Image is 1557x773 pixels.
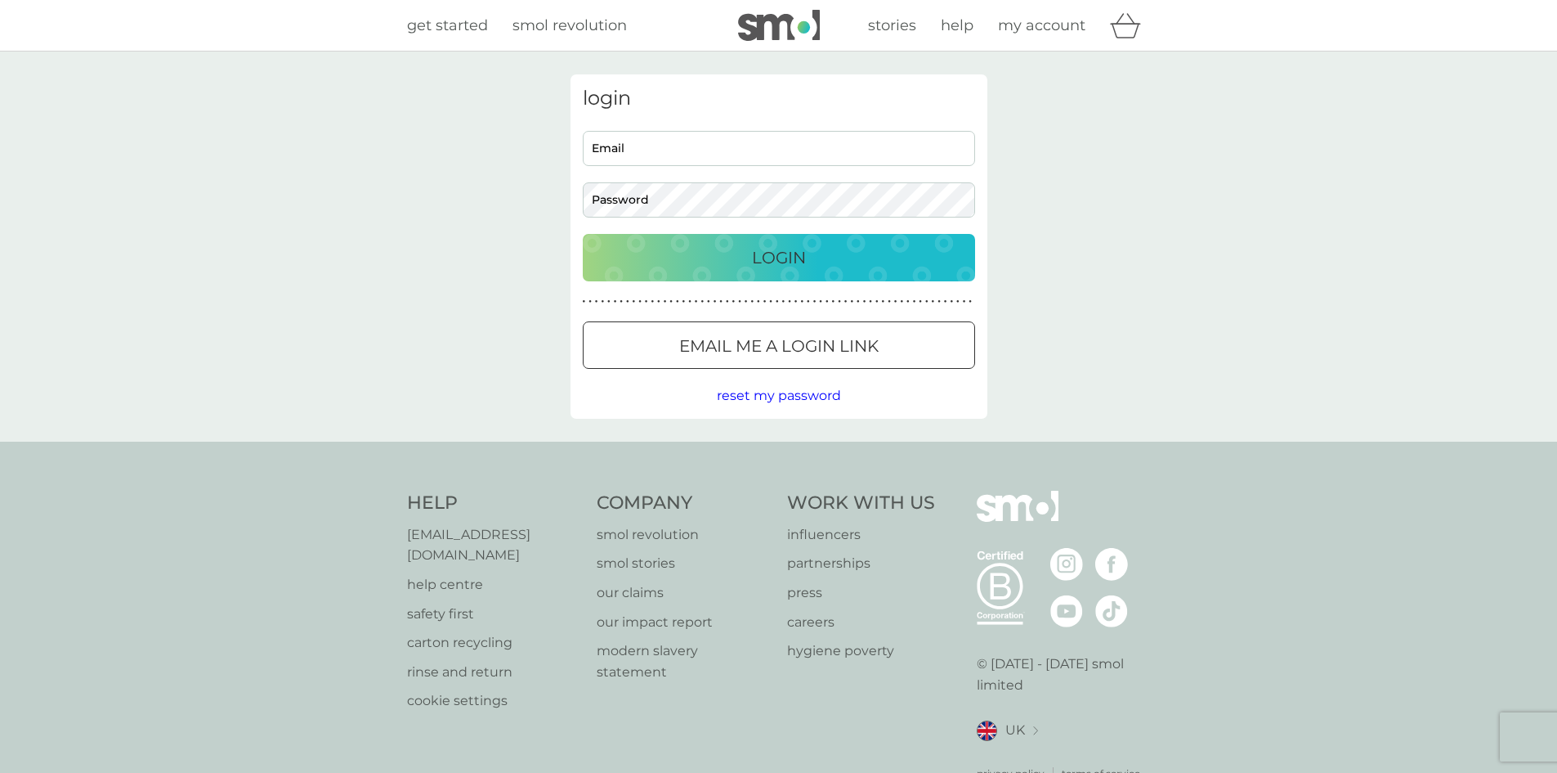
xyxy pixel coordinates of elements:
[620,298,623,306] p: ●
[882,298,885,306] p: ●
[407,690,581,712] a: cookie settings
[956,298,960,306] p: ●
[688,298,691,306] p: ●
[888,298,891,306] p: ●
[717,388,841,403] span: reset my password
[868,14,916,38] a: stories
[850,298,853,306] p: ●
[857,298,860,306] p: ●
[583,87,975,110] h3: login
[998,14,1085,38] a: my account
[900,298,903,306] p: ●
[776,298,779,306] p: ●
[1033,726,1038,735] img: select a new location
[769,298,772,306] p: ●
[977,721,997,741] img: UK flag
[894,298,897,306] p: ●
[669,298,673,306] p: ●
[407,16,488,34] span: get started
[726,298,729,306] p: ●
[597,612,771,633] a: our impact report
[1050,595,1083,627] img: visit the smol Youtube page
[626,298,629,306] p: ●
[732,298,736,306] p: ●
[407,604,581,625] a: safety first
[512,14,627,38] a: smol revolution
[807,298,810,306] p: ●
[597,491,771,516] h4: Company
[707,298,710,306] p: ●
[679,333,879,359] p: Email me a login link
[787,582,935,604] a: press
[941,14,973,38] a: help
[794,298,798,306] p: ●
[963,298,966,306] p: ●
[906,298,910,306] p: ●
[925,298,928,306] p: ●
[651,298,654,306] p: ●
[638,298,642,306] p: ●
[738,298,741,306] p: ●
[788,298,791,306] p: ●
[597,640,771,682] a: modern slavery statement
[875,298,879,306] p: ●
[719,298,723,306] p: ●
[407,632,581,654] a: carton recycling
[941,16,973,34] span: help
[787,553,935,574] p: partnerships
[745,298,748,306] p: ●
[782,298,785,306] p: ●
[819,298,822,306] p: ●
[1005,720,1025,741] span: UK
[868,16,916,34] span: stories
[869,298,872,306] p: ●
[601,298,604,306] p: ●
[588,298,592,306] p: ●
[657,298,660,306] p: ●
[714,298,717,306] p: ●
[700,298,704,306] p: ●
[1095,595,1128,627] img: visit the smol Tiktok page
[1050,548,1083,581] img: visit the smol Instagram page
[512,16,627,34] span: smol revolution
[583,321,975,369] button: Email me a login link
[664,298,667,306] p: ●
[595,298,598,306] p: ●
[407,14,488,38] a: get started
[919,298,922,306] p: ●
[787,524,935,546] a: influencers
[738,10,820,41] img: smol
[932,298,935,306] p: ●
[800,298,803,306] p: ●
[717,385,841,407] button: reset my password
[977,491,1058,546] img: smol
[750,298,754,306] p: ●
[787,612,935,633] p: careers
[763,298,767,306] p: ●
[597,553,771,574] a: smol stories
[1110,9,1151,42] div: basket
[913,298,916,306] p: ●
[607,298,611,306] p: ●
[407,491,581,516] h4: Help
[645,298,648,306] p: ●
[597,582,771,604] p: our claims
[407,524,581,566] p: [EMAIL_ADDRESS][DOMAIN_NAME]
[407,662,581,683] a: rinse and return
[757,298,760,306] p: ●
[969,298,972,306] p: ●
[998,16,1085,34] span: my account
[695,298,698,306] p: ●
[597,524,771,546] a: smol revolution
[937,298,941,306] p: ●
[787,640,935,662] a: hygiene poverty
